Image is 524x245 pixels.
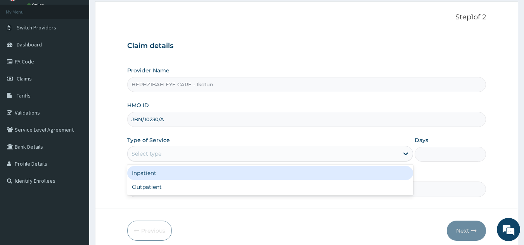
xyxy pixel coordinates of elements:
[127,166,413,180] div: Inpatient
[17,75,32,82] span: Claims
[131,150,161,158] div: Select type
[27,2,46,8] a: Online
[127,221,172,241] button: Previous
[17,24,56,31] span: Switch Providers
[127,13,486,22] p: Step 1 of 2
[14,39,31,58] img: d_794563401_company_1708531726252_794563401
[4,163,148,190] textarea: Type your message and hit 'Enter'
[127,101,149,109] label: HMO ID
[17,41,42,48] span: Dashboard
[17,92,31,99] span: Tariffs
[40,43,130,53] div: Chat with us now
[127,67,169,74] label: Provider Name
[127,112,486,127] input: Enter HMO ID
[45,73,107,151] span: We're online!
[127,180,413,194] div: Outpatient
[127,42,486,50] h3: Claim details
[127,136,170,144] label: Type of Service
[447,221,486,241] button: Next
[415,136,428,144] label: Days
[127,4,146,22] div: Minimize live chat window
